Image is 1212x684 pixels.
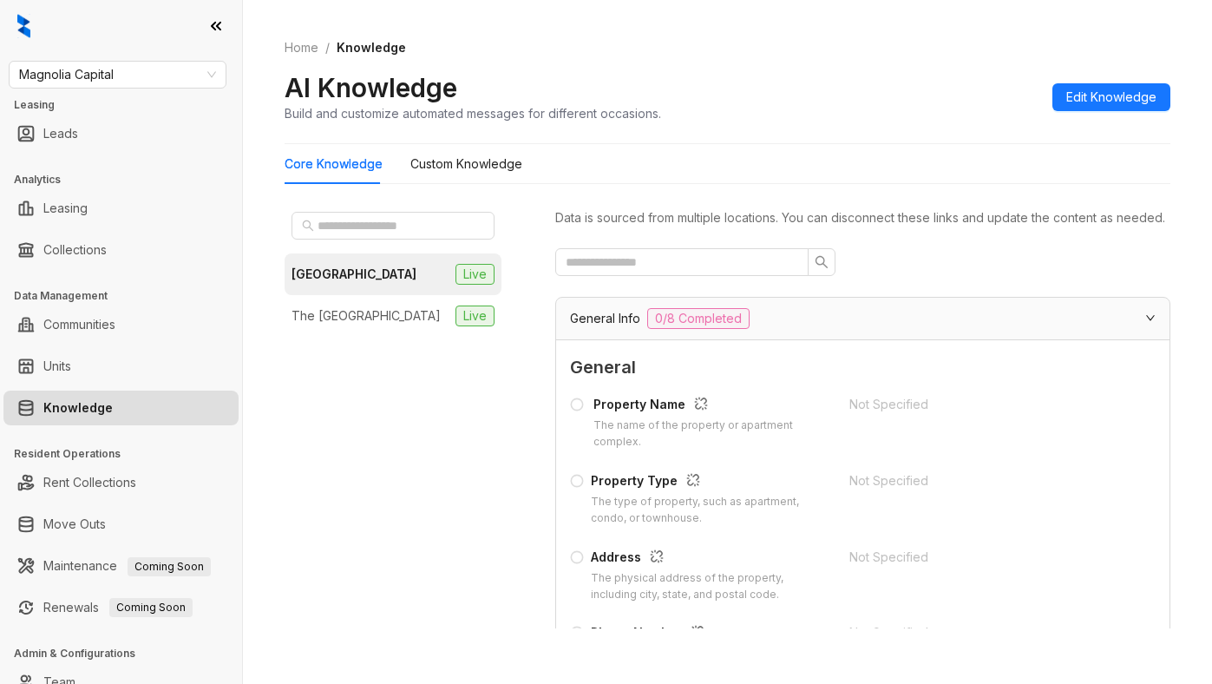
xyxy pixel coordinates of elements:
[14,172,242,187] h3: Analytics
[285,104,661,122] div: Build and customize automated messages for different occasions.
[591,548,829,570] div: Address
[3,507,239,542] li: Move Outs
[593,418,829,451] div: The name of the property or apartment complex.
[14,646,242,661] h3: Admin & Configurations
[14,446,242,462] h3: Resident Operations
[3,191,239,226] li: Leasing
[292,306,441,326] div: The [GEOGRAPHIC_DATA]
[43,465,136,500] a: Rent Collections
[3,549,239,583] li: Maintenance
[337,40,406,55] span: Knowledge
[1052,83,1170,111] button: Edit Knowledge
[815,255,829,269] span: search
[43,590,193,625] a: RenewalsComing Soon
[128,557,211,576] span: Coming Soon
[43,233,107,267] a: Collections
[593,395,829,418] div: Property Name
[43,307,115,342] a: Communities
[1145,312,1156,323] span: expanded
[109,598,193,617] span: Coming Soon
[281,38,322,57] a: Home
[591,570,829,603] div: The physical address of the property, including city, state, and postal code.
[849,623,1108,642] div: Not Specified
[3,233,239,267] li: Collections
[325,38,330,57] li: /
[43,507,106,542] a: Move Outs
[43,349,71,384] a: Units
[3,590,239,625] li: Renewals
[3,116,239,151] li: Leads
[647,308,750,329] span: 0/8 Completed
[3,391,239,425] li: Knowledge
[1066,88,1156,107] span: Edit Knowledge
[555,208,1170,227] div: Data is sourced from multiple locations. You can disconnect these links and update the content as...
[455,264,495,285] span: Live
[849,548,1108,567] div: Not Specified
[849,395,1108,414] div: Not Specified
[3,465,239,500] li: Rent Collections
[410,155,522,174] div: Custom Knowledge
[285,155,383,174] div: Core Knowledge
[14,97,242,113] h3: Leasing
[292,265,416,284] div: [GEOGRAPHIC_DATA]
[591,623,829,646] div: Phone Number
[591,494,829,527] div: The type of property, such as apartment, condo, or townhouse.
[3,307,239,342] li: Communities
[849,471,1108,490] div: Not Specified
[570,354,1156,381] span: General
[455,306,495,326] span: Live
[591,471,829,494] div: Property Type
[302,220,314,232] span: search
[17,14,30,38] img: logo
[14,288,242,304] h3: Data Management
[43,391,113,425] a: Knowledge
[285,71,457,104] h2: AI Knowledge
[556,298,1169,339] div: General Info0/8 Completed
[570,309,640,328] span: General Info
[19,62,216,88] span: Magnolia Capital
[43,116,78,151] a: Leads
[43,191,88,226] a: Leasing
[3,349,239,384] li: Units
